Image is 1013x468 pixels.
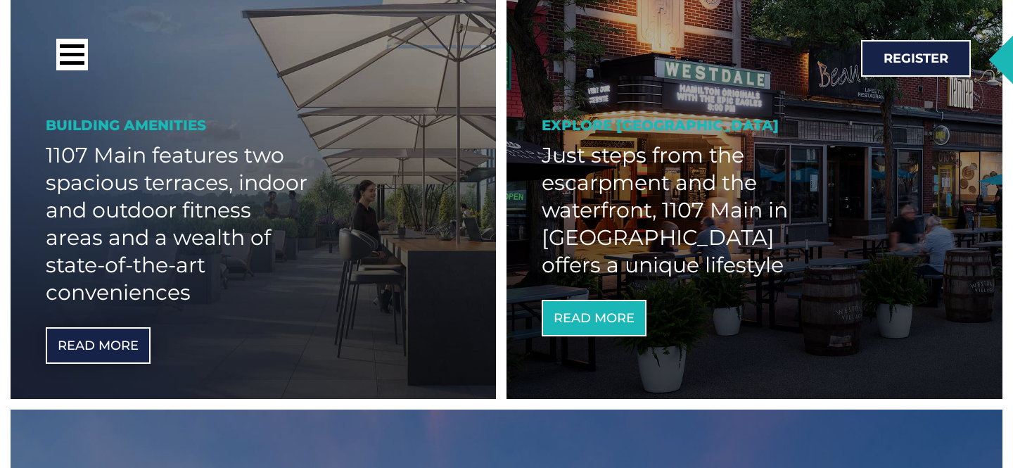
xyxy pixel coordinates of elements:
[884,52,948,65] span: Register
[861,40,971,77] a: Register
[542,300,646,336] a: Read More
[542,141,814,279] h2: Just steps from the escarpment and the waterfront, 1107 Main in [GEOGRAPHIC_DATA] offers a unique...
[46,141,312,306] h2: 1107 Main features two spacious terraces, indoor and outdoor fitness areas and a wealth of state-...
[554,312,635,324] span: Read More
[542,116,967,134] h2: Explore [GEOGRAPHIC_DATA]
[58,339,139,352] span: Read More
[46,327,151,364] a: Read More
[46,116,461,134] h2: Building Amenities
